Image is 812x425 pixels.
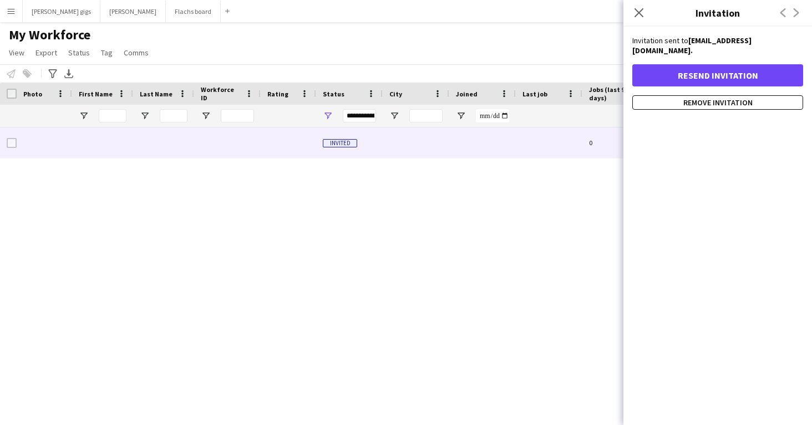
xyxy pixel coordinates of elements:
span: Rating [267,90,288,98]
span: Status [68,48,90,58]
a: Tag [97,45,117,60]
a: View [4,45,29,60]
span: Status [323,90,344,98]
button: [PERSON_NAME] [100,1,166,22]
a: Comms [119,45,153,60]
div: 0 [582,127,654,158]
span: Comms [124,48,149,58]
button: Open Filter Menu [201,111,211,121]
button: Flachs board [166,1,221,22]
input: Last Name Filter Input [160,109,187,122]
span: Photo [23,90,42,98]
button: Open Filter Menu [389,111,399,121]
span: Last Name [140,90,172,98]
button: Remove invitation [632,95,803,110]
a: Status [64,45,94,60]
button: [PERSON_NAME] gigs [23,1,100,22]
span: Last job [522,90,547,98]
button: Open Filter Menu [323,111,333,121]
span: Invited [323,139,357,147]
span: Tag [101,48,113,58]
span: Jobs (last 90 days) [589,85,635,102]
app-action-btn: Advanced filters [46,67,59,80]
span: Joined [456,90,478,98]
span: My Workforce [9,27,90,43]
button: Open Filter Menu [140,111,150,121]
input: City Filter Input [409,109,443,122]
button: Open Filter Menu [456,111,466,121]
h3: Invitation [623,6,812,20]
p: Invitation sent to [632,35,803,55]
a: Export [31,45,62,60]
input: Row Selection is disabled for this row (unchecked) [7,138,17,148]
strong: [EMAIL_ADDRESS][DOMAIN_NAME]. [632,35,752,55]
input: First Name Filter Input [99,109,126,122]
button: Resend invitation [632,64,803,86]
input: Joined Filter Input [476,109,509,122]
span: First Name [79,90,113,98]
input: Column with Header Selection [7,89,17,99]
input: Workforce ID Filter Input [221,109,254,122]
span: Export [35,48,57,58]
app-action-btn: Export XLSX [62,67,75,80]
button: Open Filter Menu [79,111,89,121]
span: City [389,90,402,98]
span: Workforce ID [201,85,241,102]
span: View [9,48,24,58]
